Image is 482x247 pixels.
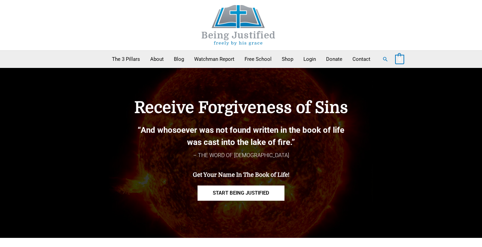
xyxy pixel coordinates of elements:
h4: Receive Forgiveness of Sins [99,98,383,117]
a: Watchman Report [189,51,239,68]
nav: Primary Site Navigation [107,51,375,68]
a: Free School [239,51,277,68]
a: Blog [169,51,189,68]
a: The 3 Pillars [107,51,145,68]
a: Contact [347,51,375,68]
span: – THE WORD OF [DEMOGRAPHIC_DATA] [193,152,289,158]
span: 0 [398,57,401,62]
a: Shop [277,51,298,68]
h4: Get Your Name In The Book of Life! [99,172,383,178]
a: View Shopping Cart, empty [395,56,404,62]
a: Search button [382,56,388,62]
a: Donate [321,51,347,68]
a: About [145,51,169,68]
a: START BEING JUSTIFIED [198,186,284,201]
b: “And whosoever was not found written in the book of life was cast into the lake of fire.” [138,125,344,147]
a: Login [298,51,321,68]
span: START BEING JUSTIFIED [213,191,269,196]
img: Being Justified [188,5,289,45]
